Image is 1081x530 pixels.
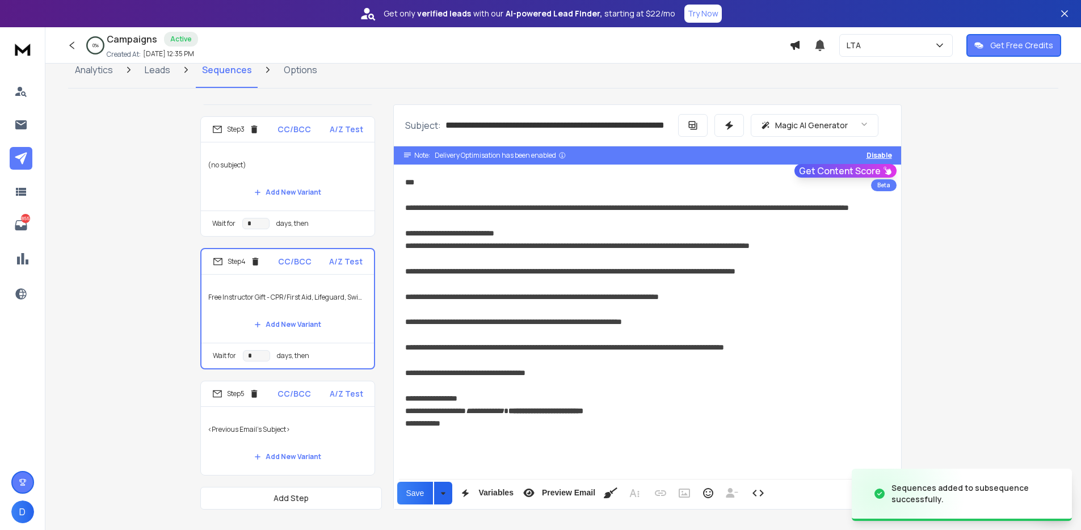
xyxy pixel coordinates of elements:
[276,219,309,228] p: days, then
[650,482,671,504] button: Insert Link (⌘K)
[990,40,1053,51] p: Get Free Credits
[384,8,675,19] p: Get only with our starting at $22/mo
[11,500,34,523] button: D
[397,482,434,504] button: Save
[208,149,368,181] p: (no subject)
[624,482,645,504] button: More Text
[212,219,235,228] p: Wait for
[143,49,194,58] p: [DATE] 12:35 PM
[92,42,99,49] p: 0 %
[284,63,317,77] p: Options
[213,351,236,360] p: Wait for
[145,63,170,77] p: Leads
[329,256,363,267] p: A/Z Test
[164,32,198,47] div: Active
[212,389,259,399] div: Step 5
[330,124,363,135] p: A/Z Test
[405,119,441,132] p: Subject:
[10,214,32,237] a: 855
[68,52,120,88] a: Analytics
[476,488,516,498] span: Variables
[200,487,382,510] button: Add Step
[277,351,309,360] p: days, then
[435,151,566,160] div: Delivery Optimisation has been enabled
[245,313,330,336] button: Add New Variant
[852,460,965,528] img: image
[107,50,141,59] p: Created At:
[200,248,375,369] li: Step4CC/BCCA/Z TestFree Instructor Gift - CPR/First Aid, Lifeguard, Swim InstructorAdd New Varian...
[966,34,1061,57] button: Get Free Credits
[867,151,892,160] button: Disable
[202,63,252,77] p: Sequences
[871,179,897,191] div: Beta
[245,181,330,204] button: Add New Variant
[195,52,259,88] a: Sequences
[688,8,718,19] p: Try Now
[674,482,695,504] button: Insert Image (⌘P)
[891,482,1058,505] div: Sequences added to subsequence successfully.
[138,52,177,88] a: Leads
[684,5,722,23] button: Try Now
[200,116,375,237] li: Step3CC/BCCA/Z Test(no subject)Add New VariantWait fordays, then
[794,164,897,178] button: Get Content Score
[330,388,363,399] p: A/Z Test
[751,114,878,137] button: Magic AI Generator
[277,124,311,135] p: CC/BCC
[212,124,259,134] div: Step 3
[21,214,30,223] p: 855
[847,40,865,51] p: LTA
[455,482,516,504] button: Variables
[208,414,368,445] p: <Previous Email's Subject>
[277,52,324,88] a: Options
[208,281,367,313] p: Free Instructor Gift - CPR/First Aid, Lifeguard, Swim Instructor
[278,256,312,267] p: CC/BCC
[518,482,598,504] button: Preview Email
[200,381,375,476] li: Step5CC/BCCA/Z Test<Previous Email's Subject>Add New Variant
[747,482,769,504] button: Code View
[11,39,34,60] img: logo
[775,120,848,131] p: Magic AI Generator
[245,445,330,468] button: Add New Variant
[75,63,113,77] p: Analytics
[213,256,260,267] div: Step 4
[277,388,311,399] p: CC/BCC
[721,482,743,504] button: Insert Unsubscribe Link
[540,488,598,498] span: Preview Email
[414,151,430,160] span: Note:
[506,8,602,19] strong: AI-powered Lead Finder,
[107,32,157,46] h1: Campaigns
[417,8,471,19] strong: verified leads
